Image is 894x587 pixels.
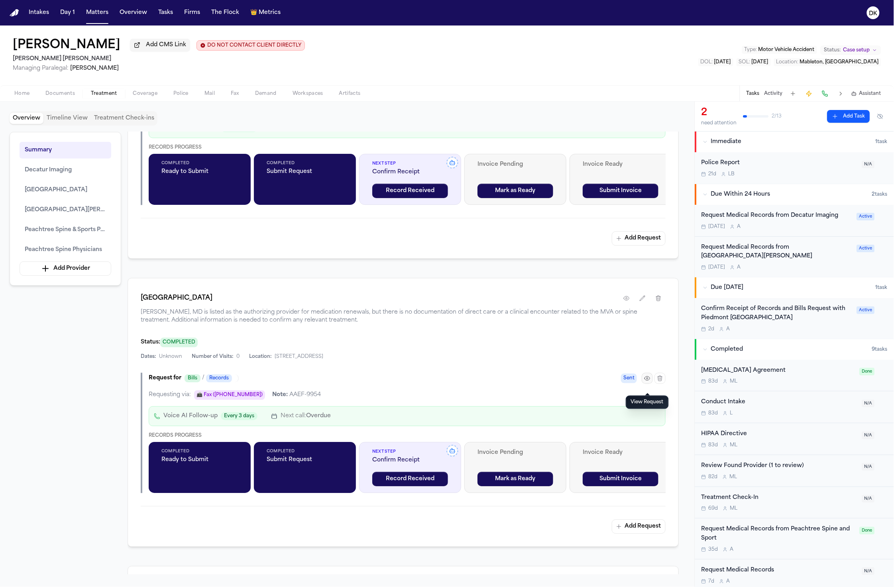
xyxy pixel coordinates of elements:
[208,6,242,20] button: The Flock
[701,243,852,261] div: Request Medical Records from [GEOGRAPHIC_DATA][PERSON_NAME]
[745,47,757,52] span: Type :
[695,360,894,392] div: Open task: Retainer Agreement
[161,161,238,167] span: Completed
[709,410,718,416] span: 83d
[621,374,637,383] span: Sent
[141,354,156,360] span: Dates:
[272,392,288,398] span: Note:
[800,60,879,65] span: Mableton, [GEOGRAPHIC_DATA]
[116,6,150,20] button: Overview
[583,472,658,487] button: Submit Invoice
[730,410,733,416] span: L
[20,142,111,159] button: Summary
[819,88,831,99] button: Make a Call
[711,284,744,292] span: Due [DATE]
[804,88,815,99] button: Create Immediate Task
[727,326,730,332] span: A
[824,47,841,53] span: Status:
[727,578,730,585] span: A
[862,567,875,575] span: N/A
[267,456,343,464] span: Submit Request
[221,412,257,420] span: Every 3 days
[155,6,176,20] a: Tasks
[872,191,888,198] span: 2 task s
[293,90,323,97] span: Workspaces
[701,304,852,323] div: Confirm Receipt of Records and Bills Request with Piedmont [GEOGRAPHIC_DATA]
[695,205,894,237] div: Open task: Request Medical Records from Decatur Imaging
[281,412,331,421] p: Next call:
[196,40,305,51] button: Edit client contact restriction
[701,211,852,220] div: Request Medical Records from Decatur Imaging
[20,162,111,179] button: Decatur Imaging
[91,90,117,97] span: Treatment
[372,161,448,167] span: Next Step
[758,47,815,52] span: Motor Vehicle Accident
[730,546,734,553] span: A
[181,6,203,20] button: Firms
[247,6,284,20] a: crownMetrics
[862,495,875,503] span: N/A
[149,145,202,150] span: Records Progress
[737,58,771,66] button: Edit SOL: 2026-12-12
[149,434,202,438] span: Records Progress
[851,90,881,97] button: Assistant
[372,449,448,455] span: Next Step
[57,6,78,20] a: Day 1
[14,90,29,97] span: Home
[695,339,894,360] button: Completed9tasks
[372,169,448,177] span: Confirm Receipt
[477,472,553,487] button: Mark as Ready
[149,391,191,399] span: Requesting via:
[873,110,888,123] button: Hide completed tasks (⌘⇧H)
[612,232,666,246] button: Add Request
[695,518,894,560] div: Open task: Request Medical Records from Peachtree Spine and Sport
[709,505,718,512] span: 69d
[583,449,658,457] span: Invoice Ready
[10,9,19,17] img: Finch Logo
[876,139,888,145] span: 1 task
[701,366,855,375] div: [MEDICAL_DATA] Agreement
[339,90,361,97] span: Artifacts
[185,375,200,383] span: Bills
[730,505,738,512] span: M L
[764,90,783,97] button: Activity
[583,161,658,169] span: Invoice Ready
[695,298,894,339] div: Open task: Confirm Receipt of Records and Bills Request with Piedmont Atlanta Hospital
[820,45,881,55] button: Change status from Case setup
[149,375,181,383] span: Request for
[159,354,182,360] span: Unknown
[43,113,91,124] button: Timeline View
[236,354,240,360] span: 0
[827,110,870,123] button: Add Task
[730,378,738,385] span: M L
[249,354,271,360] span: Location:
[709,442,718,448] span: 83d
[788,88,799,99] button: Add Task
[872,346,888,353] span: 9 task s
[206,375,232,383] span: Records
[709,326,715,332] span: 2d
[10,9,19,17] a: Home
[862,400,875,407] span: N/A
[774,58,881,66] button: Edit Location: Mableton, GA
[857,306,875,314] span: Active
[146,41,186,49] span: Add CMS Link
[20,222,111,238] button: Peachtree Spine & Sports Physicians – Marietta
[20,241,111,258] button: Peachtree Spine Physicians
[701,461,857,471] div: Review Found Provider (1 to review)
[207,42,301,49] span: DO NOT CONTACT CLIENT DIRECTLY
[231,90,239,97] span: Fax
[267,449,343,455] span: Completed
[862,161,875,168] span: N/A
[45,90,75,97] span: Documents
[194,391,265,400] button: Edit fax number
[695,487,894,519] div: Open task: Treatment Check-In
[695,237,894,277] div: Open task: Request Medical Records from Wellstar Cobb Medical Center
[255,90,277,97] span: Demand
[711,346,743,353] span: Completed
[730,474,737,480] span: M L
[83,6,112,20] button: Matters
[161,456,238,464] span: Ready to Submit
